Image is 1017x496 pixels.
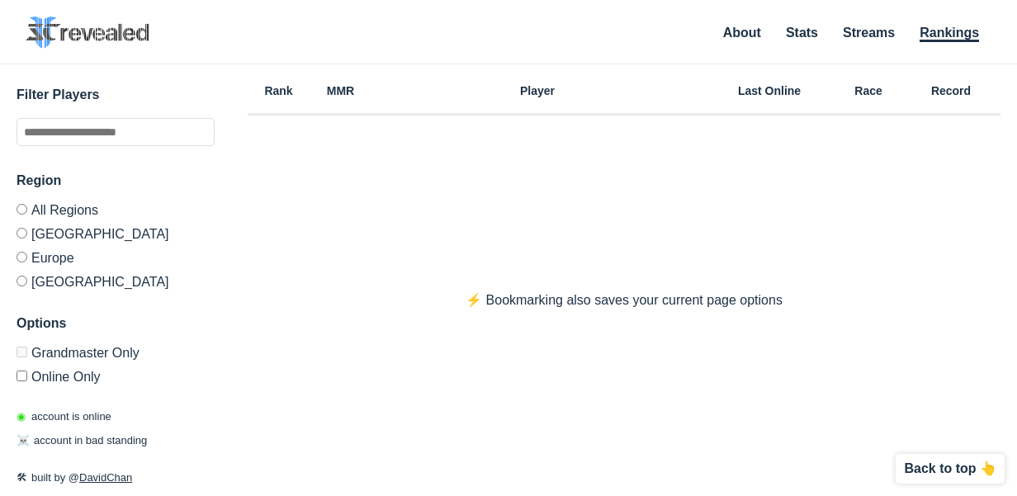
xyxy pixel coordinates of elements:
span: ◉ [17,410,26,423]
h3: Filter Players [17,85,215,105]
label: Only Show accounts currently in Grandmaster [17,347,215,364]
h3: Region [17,171,215,191]
input: Online Only [17,371,27,381]
a: Rankings [920,26,979,42]
h6: Record [901,85,1000,97]
input: [GEOGRAPHIC_DATA] [17,228,27,239]
h6: Last Online [703,85,835,97]
input: Grandmaster Only [17,347,27,357]
p: Back to top 👆 [904,462,996,475]
a: Stats [786,26,818,40]
label: Europe [17,245,215,269]
span: ☠️ [17,434,30,446]
h6: Race [835,85,901,97]
p: ⚡️ Bookmarking also saves your current page options [433,291,816,310]
h6: MMR [310,85,371,97]
a: About [723,26,761,40]
span: 🛠 [17,471,27,484]
label: Only show accounts currently laddering [17,364,215,384]
input: All Regions [17,204,27,215]
p: account in bad standing [17,432,147,449]
label: [GEOGRAPHIC_DATA] [17,221,215,245]
a: Streams [843,26,895,40]
label: [GEOGRAPHIC_DATA] [17,269,215,289]
p: built by @ [17,470,215,486]
h3: Options [17,314,215,333]
input: Europe [17,252,27,262]
p: account is online [17,409,111,425]
h6: Player [371,85,703,97]
h6: Rank [248,85,310,97]
a: DavidChan [79,471,132,484]
label: All Regions [17,204,215,221]
img: SC2 Revealed [26,17,149,49]
input: [GEOGRAPHIC_DATA] [17,276,27,286]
